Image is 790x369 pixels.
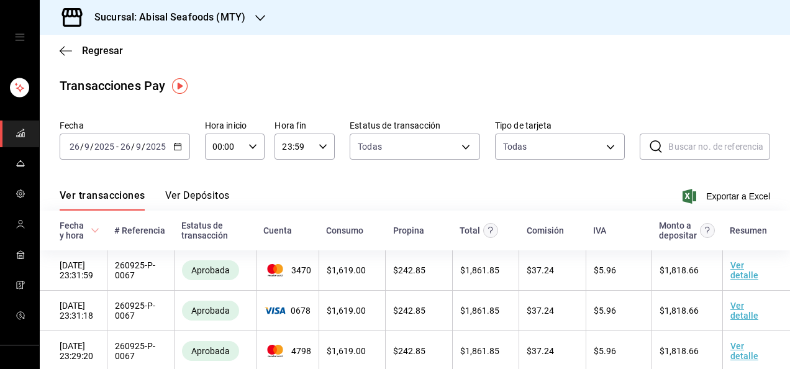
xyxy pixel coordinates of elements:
[460,346,499,356] span: $ 1,861.85
[527,306,554,316] span: $ 37.24
[182,341,239,361] div: Transacciones cobradas de manera exitosa.
[326,225,363,235] div: Consumo
[60,45,123,57] button: Regresar
[82,45,123,57] span: Regresar
[84,10,245,25] h3: Sucursal: Abisal Seafoods (MTY)
[700,223,715,238] svg: Este es el monto resultante del total pagado menos comisión e IVA. Esta será la parte que se depo...
[594,265,616,275] span: $ 5.96
[186,306,235,316] span: Aprobada
[84,142,90,152] input: --
[107,291,174,331] td: 260925-P-0067
[90,142,94,152] span: /
[181,221,248,240] div: Estatus de transacción
[205,121,265,130] label: Hora inicio
[350,121,480,130] label: Estatus de transacción
[275,121,335,130] label: Hora fin
[327,306,366,316] span: $ 1,619.00
[60,189,230,211] div: navigation tabs
[460,225,480,235] div: Total
[165,189,230,211] button: Ver Depósitos
[685,189,770,204] button: Exportar a Excel
[660,346,699,356] span: $ 1,818.66
[186,346,235,356] span: Aprobada
[80,142,84,152] span: /
[182,260,239,280] div: Transacciones cobradas de manera exitosa.
[60,76,165,95] div: Transacciones Pay
[730,225,767,235] div: Resumen
[60,189,145,211] button: Ver transacciones
[182,301,239,321] div: Transacciones cobradas de manera exitosa.
[460,306,499,316] span: $ 1,861.85
[120,142,131,152] input: --
[393,265,425,275] span: $ 242.85
[460,265,499,275] span: $ 1,861.85
[527,265,554,275] span: $ 37.24
[264,264,311,276] span: 3470
[116,142,119,152] span: -
[594,346,616,356] span: $ 5.96
[60,121,190,130] label: Fecha
[60,221,88,240] div: Fecha y hora
[107,250,174,291] td: 260925-P-0067
[503,140,527,153] div: Todas
[94,142,115,152] input: ----
[593,225,606,235] div: IVA
[594,306,616,316] span: $ 5.96
[40,291,107,331] td: [DATE] 23:31:18
[483,223,498,238] svg: Este monto equivale al total pagado por el comensal antes de aplicar Comisión e IVA.
[327,265,366,275] span: $ 1,619.00
[730,260,758,280] a: Ver detalle
[145,142,166,152] input: ----
[358,140,382,153] span: Todas
[60,221,99,240] span: Fecha y hora
[527,225,564,235] div: Comisión
[393,346,425,356] span: $ 242.85
[730,301,758,321] a: Ver detalle
[495,121,625,130] label: Tipo de tarjeta
[527,346,554,356] span: $ 37.24
[393,306,425,316] span: $ 242.85
[69,142,80,152] input: --
[172,78,188,94] img: Tooltip marker
[659,221,697,240] div: Monto a depositar
[142,142,145,152] span: /
[660,265,699,275] span: $ 1,818.66
[393,225,424,235] div: Propina
[114,225,165,235] div: # Referencia
[264,345,311,357] span: 4798
[263,225,292,235] div: Cuenta
[135,142,142,152] input: --
[131,142,135,152] span: /
[327,346,366,356] span: $ 1,619.00
[264,306,311,316] span: 0678
[15,32,25,42] button: open drawer
[40,250,107,291] td: [DATE] 23:31:59
[668,134,770,159] input: Buscar no. de referencia
[660,306,699,316] span: $ 1,818.66
[730,341,758,361] a: Ver detalle
[186,265,235,275] span: Aprobada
